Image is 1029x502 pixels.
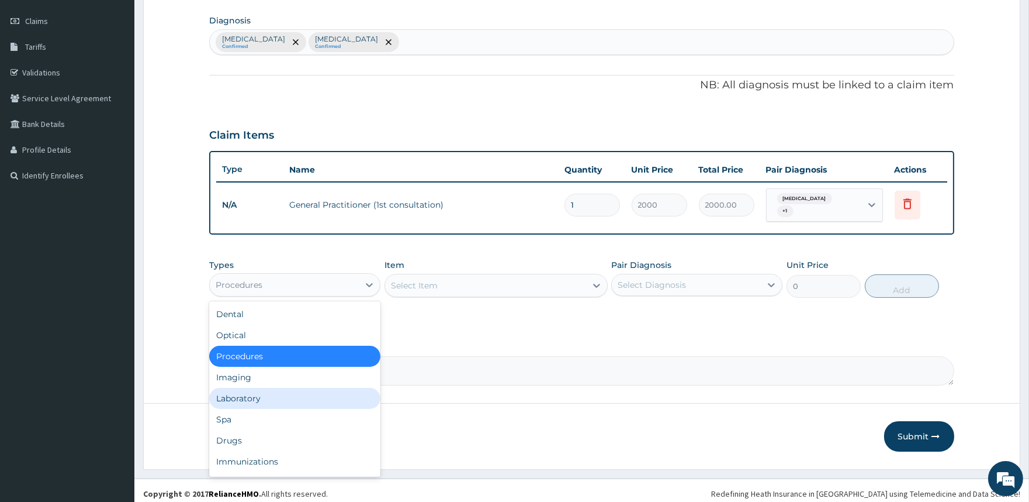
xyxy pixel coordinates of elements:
[209,15,251,26] label: Diagnosis
[693,158,760,181] th: Total Price
[209,346,380,367] div: Procedures
[209,489,259,499] a: RelianceHMO
[383,37,394,47] span: remove selection option
[884,421,954,452] button: Submit
[209,451,380,472] div: Immunizations
[626,158,693,181] th: Unit Price
[760,158,889,181] th: Pair Diagnosis
[777,205,794,217] span: + 1
[216,159,283,180] th: Type
[216,279,262,291] div: Procedures
[6,319,223,360] textarea: Type your message and hit 'Enter'
[216,194,283,216] td: N/A
[711,488,1020,500] div: Redefining Heath Insurance in [GEOGRAPHIC_DATA] using Telemedicine and Data Science!
[384,259,404,271] label: Item
[222,35,285,44] p: [MEDICAL_DATA]
[315,35,378,44] p: [MEDICAL_DATA]
[611,259,671,271] label: Pair Diagnosis
[209,260,234,270] label: Types
[222,44,285,50] small: Confirmed
[209,304,380,325] div: Dental
[865,274,939,298] button: Add
[209,367,380,388] div: Imaging
[209,78,954,93] p: NB: All diagnosis must be linked to a claim item
[777,193,832,205] span: [MEDICAL_DATA]
[68,147,161,266] span: We're online!
[283,193,558,216] td: General Practitioner (1st consultation)
[25,16,48,26] span: Claims
[143,489,261,499] strong: Copyright © 2017 .
[22,59,47,88] img: d_794563401_company_1708531726252_794563401
[787,259,829,271] label: Unit Price
[25,42,46,52] span: Tariffs
[209,129,274,142] h3: Claim Items
[618,279,686,291] div: Select Diagnosis
[209,430,380,451] div: Drugs
[889,158,947,181] th: Actions
[283,158,558,181] th: Name
[209,340,954,350] label: Comment
[559,158,626,181] th: Quantity
[209,409,380,430] div: Spa
[290,37,301,47] span: remove selection option
[391,280,438,291] div: Select Item
[209,472,380,493] div: Others
[209,325,380,346] div: Optical
[61,66,196,81] div: Chat with us now
[192,6,220,34] div: Minimize live chat window
[315,44,378,50] small: Confirmed
[209,388,380,409] div: Laboratory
